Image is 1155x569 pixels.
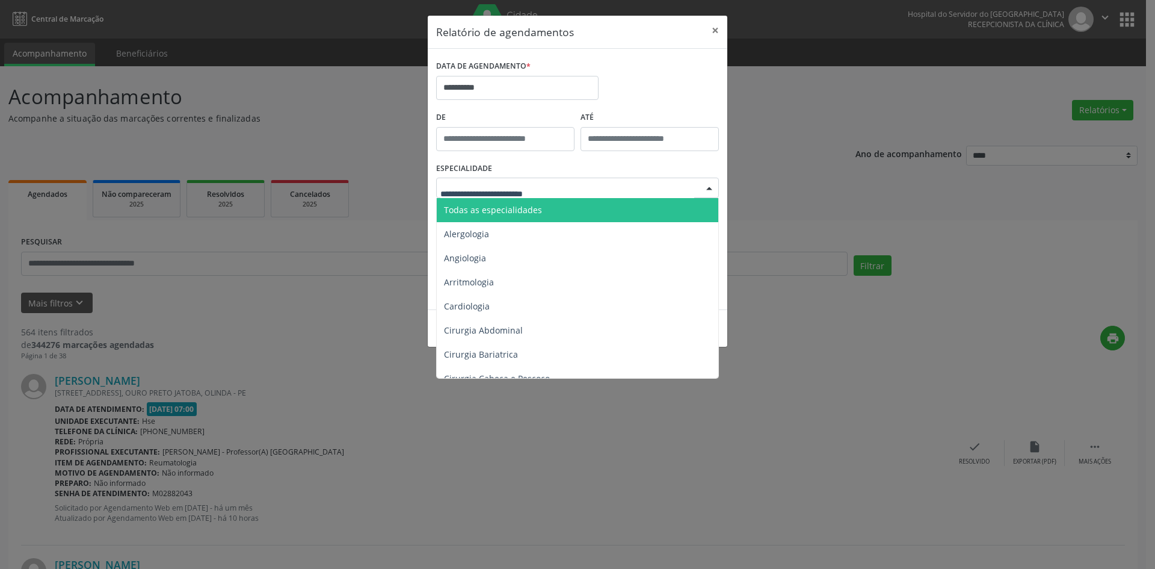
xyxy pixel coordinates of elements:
[444,276,494,288] span: Arritmologia
[444,300,490,312] span: Cardiologia
[444,252,486,264] span: Angiologia
[436,108,574,127] label: De
[444,325,523,336] span: Cirurgia Abdominal
[703,16,727,45] button: Close
[436,24,574,40] h5: Relatório de agendamentos
[436,160,492,178] label: ESPECIALIDADE
[444,228,489,240] span: Alergologia
[581,108,719,127] label: ATÉ
[436,57,531,76] label: DATA DE AGENDAMENTO
[444,373,550,384] span: Cirurgia Cabeça e Pescoço
[444,349,518,360] span: Cirurgia Bariatrica
[444,204,542,216] span: Todas as especialidades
